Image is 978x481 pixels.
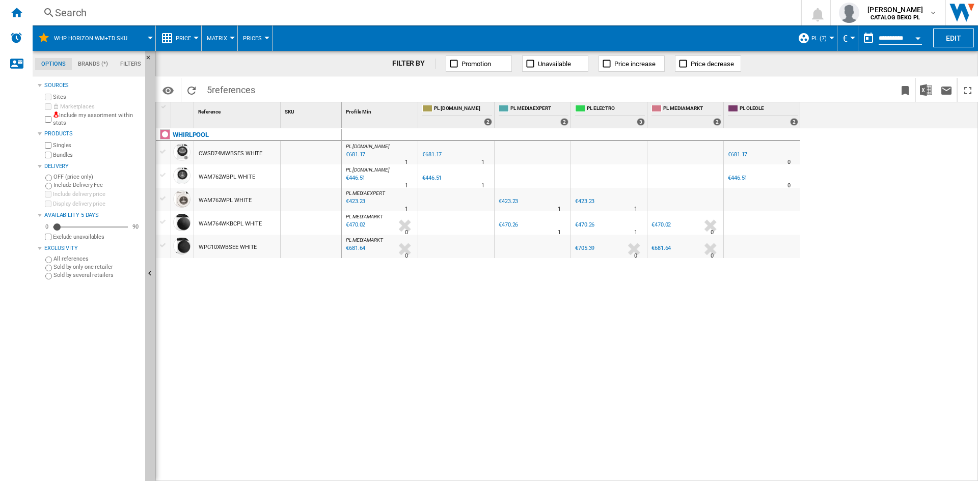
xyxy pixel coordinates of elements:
button: Price [176,25,196,51]
button: Options [158,81,178,99]
label: Sold by only one retailer [53,263,141,271]
div: WPC10XWBSEE WHITE [199,236,257,259]
span: PL [DOMAIN_NAME] [346,167,389,173]
img: mysite-not-bg-18x18.png [53,111,59,118]
div: PL (7) [798,25,832,51]
md-menu: Currency [837,25,858,51]
button: WHP Horizon WM+TD SKU [54,25,138,51]
div: €446.51 [726,173,747,183]
div: €446.51 [728,175,747,181]
div: €681.64 [651,245,671,251]
md-tab-item: Brands (*) [72,58,114,70]
label: Bundles [53,151,141,159]
span: [PERSON_NAME] [867,5,923,15]
div: Delivery Time : 0 day [634,251,637,261]
button: Bookmark this report [895,78,915,102]
div: Delivery Time : 1 day [634,204,637,214]
span: PL MEDIAMARKT [346,214,383,219]
div: Profile Min Sort None [344,102,418,118]
input: OFF (price only) [45,175,52,181]
div: 2 offers sold by PL OLEOLE [790,118,798,126]
button: PL (7) [811,25,832,51]
span: PL [DOMAIN_NAME] [346,144,389,149]
div: €470.26 [574,220,594,230]
span: Price increase [614,60,656,68]
span: PL MEDIAEXPERT [346,190,385,196]
button: Prices [243,25,267,51]
div: €423.23 [499,198,518,205]
label: Include my assortment within stats [53,111,141,127]
input: All references [45,257,52,263]
div: €423.23 [574,196,594,207]
div: PL OLEOLE 2 offers sold by PL OLEOLE [726,102,800,128]
span: 5 [202,78,260,99]
div: Delivery Time : 0 day [405,251,408,261]
div: PL MEDIAMARKT 2 offers sold by PL MEDIAMARKT [649,102,723,128]
label: Exclude unavailables [53,233,141,241]
div: 2 offers sold by PL MEDIAEXPERT [560,118,568,126]
span: Reference [198,109,221,115]
div: WAM762WPL WHITE [199,189,252,212]
div: €681.64 [650,243,671,253]
div: 90 [130,223,141,231]
label: Sites [53,93,141,101]
div: WAM764WKBCPL WHITE [199,212,262,236]
div: Availability 5 Days [44,211,141,219]
button: Unavailable [522,55,588,72]
input: Sites [45,94,51,100]
div: 3 offers sold by PL ELECTRO [637,118,645,126]
div: €681.17 [422,151,442,158]
div: Last updated : Tuesday, 9 September 2025 09:30 [344,150,365,160]
input: Singles [45,142,51,149]
span: PL MEDIAEXPERT [510,105,568,114]
input: Include my assortment within stats [45,113,51,126]
div: €681.17 [728,151,747,158]
div: €470.26 [575,221,594,228]
div: €705.39 [574,243,594,253]
button: Maximize [958,78,978,102]
div: Delivery Time : 1 day [634,228,637,238]
div: WAM762WBPL WHITE [199,165,255,189]
div: €470.02 [651,221,671,228]
span: PL (7) [811,35,827,42]
button: Open calendar [909,27,927,46]
label: Marketplaces [53,103,141,110]
span: Promotion [461,60,491,68]
div: Delivery Time : 0 day [787,181,791,191]
div: FILTER BY [392,59,436,69]
div: WHP Horizon WM+TD SKU [38,25,150,51]
div: PL ELECTRO 3 offers sold by PL ELECTRO [573,102,647,128]
span: € [843,33,848,44]
div: Last updated : Tuesday, 9 September 2025 13:43 [344,243,365,253]
div: Delivery Time : 1 day [481,157,484,167]
img: excel-24x24.png [920,84,932,96]
input: Sold by only one retailer [45,265,52,271]
div: Delivery Time : 1 day [405,181,408,191]
div: Last updated : Tuesday, 9 September 2025 11:45 [344,196,365,207]
div: Price [161,25,196,51]
div: Exclusivity [44,244,141,252]
img: profile.jpg [839,3,859,23]
div: 0 [43,223,51,231]
div: Delivery Time : 1 day [481,181,484,191]
button: Edit [933,29,974,47]
span: references [212,84,255,95]
div: Sort None [344,102,418,118]
div: €470.26 [497,220,518,230]
div: 2 offers sold by PL MEDIAMARKT [713,118,721,126]
md-tab-item: Filters [114,58,147,70]
div: 2 offers sold by PL EURO.COM [484,118,492,126]
label: Singles [53,142,141,149]
button: Promotion [446,55,512,72]
div: € [843,25,853,51]
button: Price increase [599,55,665,72]
button: Matrix [207,25,232,51]
span: PL [DOMAIN_NAME] [434,105,492,114]
div: €681.17 [726,150,747,160]
button: Send this report by email [936,78,957,102]
div: Delivery [44,162,141,171]
div: Delivery Time : 0 day [711,251,714,261]
span: Unavailable [538,60,571,68]
span: Matrix [207,35,227,42]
